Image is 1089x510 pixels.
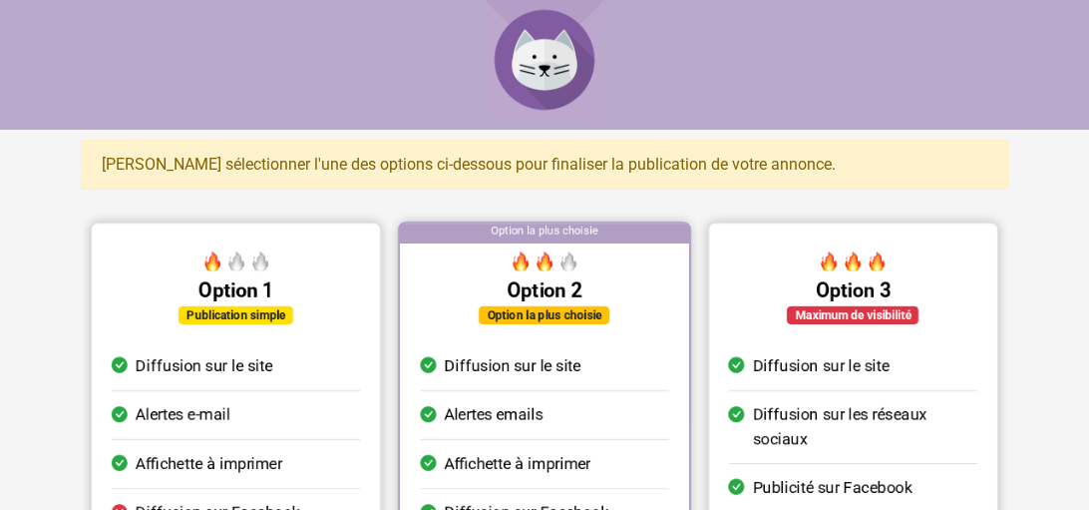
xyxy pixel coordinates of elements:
span: Alertes e-mail [136,403,230,427]
h5: Option 3 [729,278,977,302]
span: Alertes emails [444,403,543,427]
span: Affichette à imprimer [136,452,282,476]
div: [PERSON_NAME] sélectionner l'une des options ci-dessous pour finaliser la publication de votre an... [81,140,1008,190]
span: Diffusion sur le site [136,354,272,378]
h5: Option 1 [112,278,360,302]
span: Publicité sur Facebook [753,476,912,500]
span: Affichette à imprimer [444,452,590,476]
div: Maximum de visibilité [787,306,918,324]
span: Diffusion sur les réseaux sociaux [753,403,977,451]
div: Option la plus choisie [400,224,688,244]
span: Diffusion sur le site [753,354,890,378]
h5: Option 2 [420,278,668,302]
div: Option la plus choisie [479,306,609,324]
div: Publication simple [179,306,293,324]
span: Diffusion sur le site [444,354,580,378]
